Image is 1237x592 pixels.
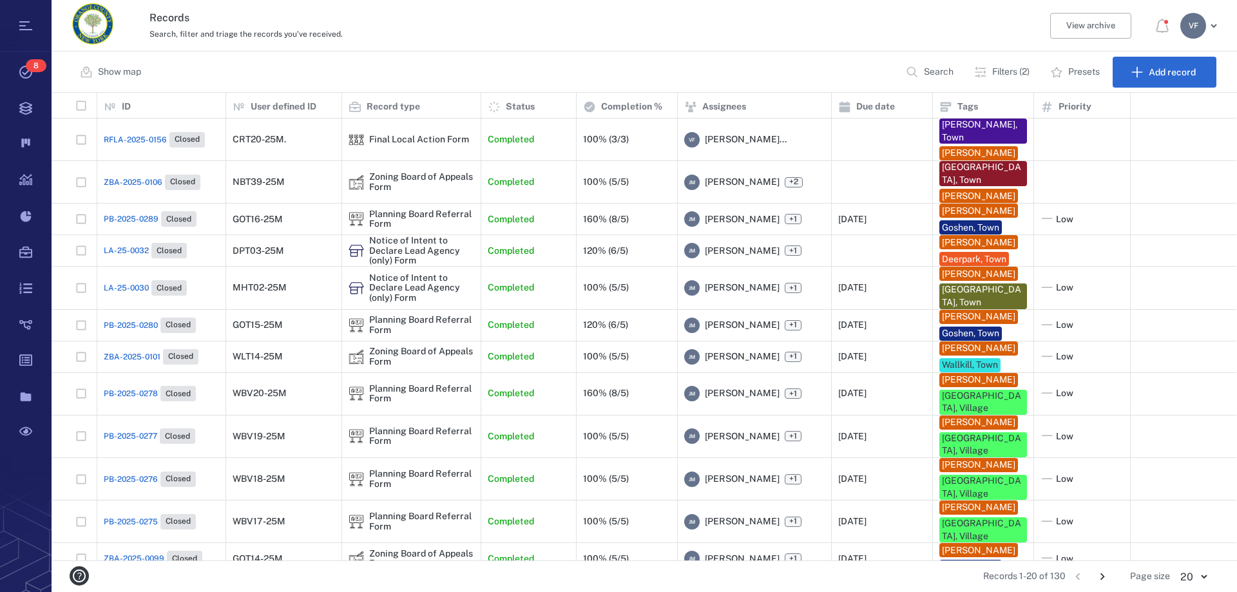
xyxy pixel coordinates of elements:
[1056,350,1073,363] span: Low
[233,352,283,361] div: WLT14-25M
[787,553,800,564] span: +1
[942,475,1024,500] div: [GEOGRAPHIC_DATA], Village
[104,472,196,487] a: PB-2025-0276Closed
[705,176,780,189] span: [PERSON_NAME]
[1056,473,1073,486] span: Low
[369,511,474,531] div: Planning Board Referral Form
[168,177,198,187] span: Closed
[583,554,629,564] div: 100% (5/5)
[26,59,46,72] span: 8
[166,351,196,362] span: Closed
[942,253,1006,266] div: Deerpark, Town
[488,282,534,294] p: Completed
[601,100,662,113] p: Completion %
[942,359,998,372] div: Wallkill, Town
[705,515,780,528] span: [PERSON_NAME]
[122,100,131,113] p: ID
[349,514,364,530] img: icon Planning Board Referral Form
[684,132,700,148] div: V F
[488,350,534,363] p: Completed
[506,100,535,113] p: Status
[251,100,316,113] p: User defined ID
[349,280,364,296] div: Notice of Intent to Declare Lead Agency (only) Form
[488,213,534,226] p: Completed
[583,320,628,330] div: 120% (6/5)
[983,570,1066,583] span: Records 1-20 of 130
[104,349,198,365] a: ZBA-2025-0101Closed
[787,351,800,362] span: +1
[149,10,852,26] h3: Records
[349,386,364,401] img: icon Planning Board Referral Form
[104,430,157,442] span: PB-2025-0277
[1066,566,1115,587] nav: pagination navigation
[349,551,364,566] img: icon Zoning Board of Appeals Form
[349,132,364,148] div: Final Local Action Form
[369,384,474,404] div: Planning Board Referral Form
[369,347,474,367] div: Zoning Board of Appeals Form
[838,352,867,361] div: [DATE]
[169,553,200,564] span: Closed
[785,474,801,484] span: +1
[684,211,700,227] div: J M
[369,273,474,303] div: Notice of Intent to Declare Lead Agency (only) Form
[488,515,534,528] p: Completed
[583,177,629,187] div: 100% (5/5)
[785,431,801,441] span: +1
[349,349,364,365] img: icon Zoning Board of Appeals Form
[233,215,283,224] div: GOT16-25M
[1059,100,1091,113] p: Priority
[684,428,700,444] div: J M
[64,561,94,591] button: help
[942,222,999,234] div: Goshen, Town
[684,318,700,333] div: J M
[1050,13,1131,39] button: View archive
[787,177,801,187] span: +2
[705,213,780,226] span: [PERSON_NAME]
[29,9,55,21] span: Help
[924,66,954,79] p: Search
[942,268,1015,281] div: [PERSON_NAME]
[104,388,158,399] span: PB-2025-0278
[705,245,780,258] span: [PERSON_NAME]
[104,351,160,363] span: ZBA-2025-0101
[705,350,780,363] span: [PERSON_NAME]
[104,551,202,566] a: ZBA-2025-0099Closed
[349,175,364,190] img: icon Zoning Board of Appeals Form
[233,283,287,292] div: MHT02-25M
[1068,66,1100,79] p: Presets
[684,280,700,296] div: J M
[785,517,801,527] span: +1
[369,209,474,229] div: Planning Board Referral Form
[684,386,700,401] div: J M
[72,3,113,44] img: Orange County Planning Department logo
[488,430,534,443] p: Completed
[104,280,187,296] a: LA-25-0030Closed
[104,211,197,227] a: PB-2025-0289Closed
[233,135,286,144] div: CRT20-25M.
[349,318,364,333] div: Planning Board Referral Form
[104,386,196,401] a: PB-2025-0278Closed
[583,352,629,361] div: 100% (5/5)
[583,215,629,224] div: 160% (8/5)
[785,283,801,293] span: +1
[705,133,787,146] span: [PERSON_NAME]...
[349,472,364,487] div: Planning Board Referral Form
[1056,430,1073,443] span: Low
[349,349,364,365] div: Zoning Board of Appeals Form
[942,390,1024,415] div: [GEOGRAPHIC_DATA], Village
[154,245,184,256] span: Closed
[349,211,364,227] img: icon Planning Board Referral Form
[104,132,205,148] a: RFLA-2025-0156Closed
[369,549,474,569] div: Zoning Board of Appeals Form
[705,473,780,486] span: [PERSON_NAME]
[942,416,1015,429] div: [PERSON_NAME]
[684,551,700,566] div: J M
[957,100,978,113] p: Tags
[104,318,196,333] a: PB-2025-0280Closed
[684,514,700,530] div: J M
[787,388,800,399] span: +1
[1056,213,1073,226] span: Low
[583,135,629,144] div: 100% (3/3)
[488,133,534,146] p: Completed
[349,318,364,333] img: icon Planning Board Referral Form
